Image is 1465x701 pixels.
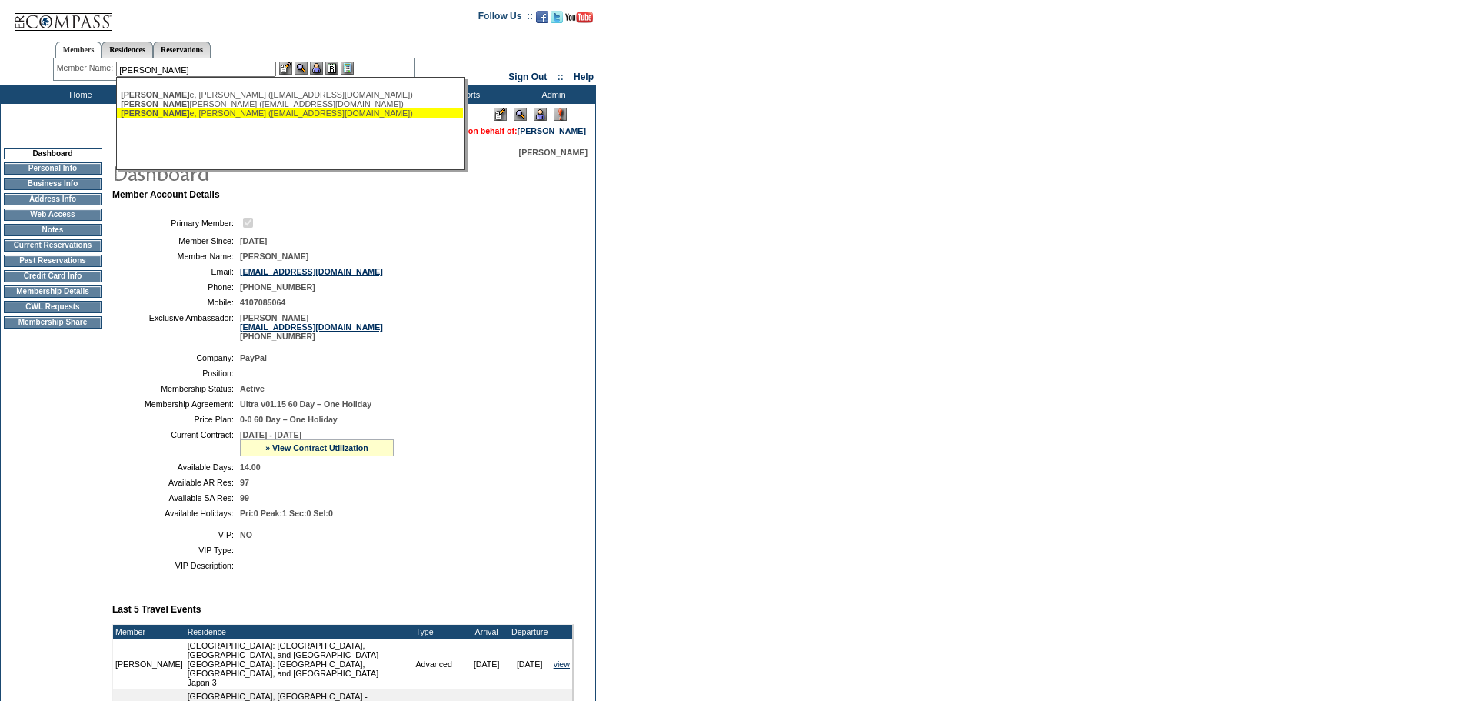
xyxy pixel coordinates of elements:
[240,415,338,424] span: 0-0 60 Day – One Holiday
[240,462,261,472] span: 14.00
[4,255,102,267] td: Past Reservations
[118,282,234,292] td: Phone:
[112,157,419,188] img: pgTtlDashboard.gif
[121,108,189,118] span: [PERSON_NAME]
[325,62,338,75] img: Reservations
[118,462,234,472] td: Available Days:
[4,316,102,329] td: Membership Share
[265,443,368,452] a: » View Contract Utilization
[102,42,153,58] a: Residences
[518,126,586,135] a: [PERSON_NAME]
[240,313,383,341] span: [PERSON_NAME] [PHONE_NUMBER]
[414,639,465,689] td: Advanced
[121,99,189,108] span: [PERSON_NAME]
[536,15,548,25] a: Become our fan on Facebook
[153,42,211,58] a: Reservations
[240,236,267,245] span: [DATE]
[240,267,383,276] a: [EMAIL_ADDRESS][DOMAIN_NAME]
[118,313,234,341] td: Exclusive Ambassador:
[240,530,252,539] span: NO
[4,285,102,298] td: Membership Details
[57,62,116,75] div: Member Name:
[554,108,567,121] img: Log Concern/Member Elevation
[551,11,563,23] img: Follow us on Twitter
[121,99,459,108] div: [PERSON_NAME] ([EMAIL_ADDRESS][DOMAIN_NAME])
[118,267,234,276] td: Email:
[295,62,308,75] img: View
[514,108,527,121] img: View Mode
[118,215,234,230] td: Primary Member:
[574,72,594,82] a: Help
[118,415,234,424] td: Price Plan:
[240,509,333,518] span: Pri:0 Peak:1 Sec:0 Sel:0
[558,72,564,82] span: ::
[565,15,593,25] a: Subscribe to our YouTube Channel
[240,399,371,409] span: Ultra v01.15 60 Day – One Holiday
[118,298,234,307] td: Mobile:
[536,11,548,23] img: Become our fan on Facebook
[121,90,189,99] span: [PERSON_NAME]
[118,546,234,555] td: VIP Type:
[118,478,234,487] td: Available AR Res:
[508,72,547,82] a: Sign Out
[4,178,102,190] td: Business Info
[4,209,102,221] td: Web Access
[240,282,315,292] span: [PHONE_NUMBER]
[118,399,234,409] td: Membership Agreement:
[240,298,285,307] span: 4107085064
[185,639,414,689] td: [GEOGRAPHIC_DATA]: [GEOGRAPHIC_DATA], [GEOGRAPHIC_DATA], and [GEOGRAPHIC_DATA] - [GEOGRAPHIC_DATA...
[465,625,508,639] td: Arrival
[112,189,220,200] b: Member Account Details
[240,384,265,393] span: Active
[118,353,234,362] td: Company:
[240,493,249,502] span: 99
[240,322,383,332] a: [EMAIL_ADDRESS][DOMAIN_NAME]
[465,639,508,689] td: [DATE]
[551,15,563,25] a: Follow us on Twitter
[4,224,102,236] td: Notes
[118,561,234,570] td: VIP Description:
[554,659,570,669] a: view
[113,625,185,639] td: Member
[240,252,308,261] span: [PERSON_NAME]
[118,236,234,245] td: Member Since:
[310,62,323,75] img: Impersonate
[4,193,102,205] td: Address Info
[4,270,102,282] td: Credit Card Info
[279,62,292,75] img: b_edit.gif
[185,625,414,639] td: Residence
[118,369,234,378] td: Position:
[112,604,201,615] b: Last 5 Travel Events
[410,126,586,135] span: You are acting on behalf of:
[118,430,234,456] td: Current Contract:
[414,625,465,639] td: Type
[240,430,301,439] span: [DATE] - [DATE]
[113,639,185,689] td: [PERSON_NAME]
[118,530,234,539] td: VIP:
[565,12,593,23] img: Subscribe to our YouTube Channel
[4,301,102,313] td: CWL Requests
[118,509,234,518] td: Available Holidays:
[508,85,596,104] td: Admin
[534,108,547,121] img: Impersonate
[240,353,267,362] span: PayPal
[494,108,507,121] img: Edit Mode
[121,90,459,99] div: e, [PERSON_NAME] ([EMAIL_ADDRESS][DOMAIN_NAME])
[121,108,459,118] div: e, [PERSON_NAME] ([EMAIL_ADDRESS][DOMAIN_NAME])
[240,478,249,487] span: 97
[4,162,102,175] td: Personal Info
[118,384,234,393] td: Membership Status:
[4,148,102,159] td: Dashboard
[508,625,551,639] td: Departure
[478,9,533,28] td: Follow Us ::
[118,252,234,261] td: Member Name:
[118,493,234,502] td: Available SA Res:
[519,148,588,157] span: [PERSON_NAME]
[35,85,123,104] td: Home
[55,42,102,58] a: Members
[4,239,102,252] td: Current Reservations
[508,639,551,689] td: [DATE]
[341,62,354,75] img: b_calculator.gif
